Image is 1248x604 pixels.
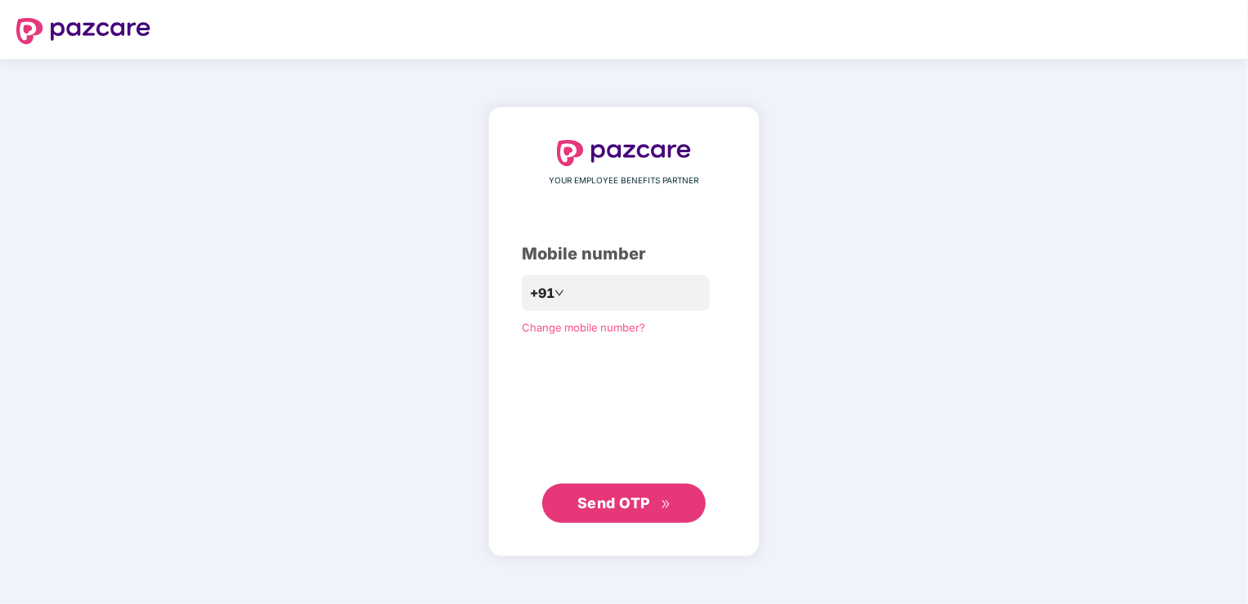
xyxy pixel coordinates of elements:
[542,484,706,523] button: Send OTPdouble-right
[554,288,564,298] span: down
[16,18,150,44] img: logo
[661,499,671,510] span: double-right
[557,140,691,166] img: logo
[522,321,645,334] a: Change mobile number?
[522,241,726,267] div: Mobile number
[577,494,650,512] span: Send OTP
[550,174,699,187] span: YOUR EMPLOYEE BENEFITS PARTNER
[530,283,554,304] span: +91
